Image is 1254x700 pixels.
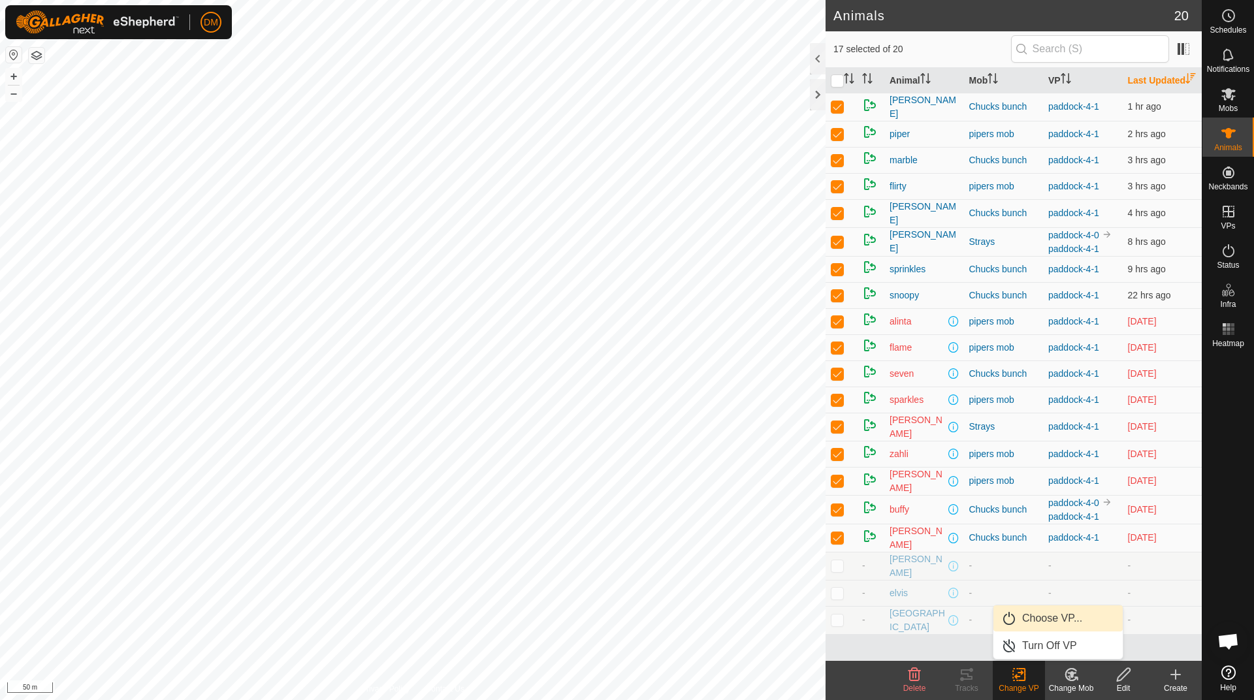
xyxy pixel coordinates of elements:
span: alinta [890,315,911,328]
p-sorticon: Activate to sort [862,75,873,86]
p-sorticon: Activate to sort [988,75,998,86]
img: to [1102,229,1112,240]
div: Change VP [993,682,1045,694]
span: buffy [890,503,909,517]
li: Turn Off VP [993,633,1123,659]
img: returning on [862,259,878,275]
span: Neckbands [1208,183,1247,191]
a: paddock-4-1 [1048,181,1099,191]
li: Choose VP... [993,605,1123,631]
a: paddock-4-1 [1048,316,1099,326]
img: returning on [862,364,878,379]
img: returning on [862,176,878,192]
div: Change Mob [1045,682,1097,694]
img: returning on [862,311,878,327]
img: returning on [862,232,878,247]
span: Animals [1214,144,1242,151]
a: paddock-4-1 [1048,101,1099,112]
div: Tracks [940,682,993,694]
span: [PERSON_NAME] [890,93,959,121]
span: [PERSON_NAME] [890,552,946,580]
span: flame [890,341,912,355]
img: Gallagher Logo [16,10,179,34]
img: returning on [862,528,878,544]
span: - [1128,614,1131,625]
a: paddock-4-0 [1048,230,1099,240]
img: to [1102,497,1112,507]
span: Notifications [1207,65,1249,73]
img: returning on [862,97,878,113]
span: - [1128,588,1131,598]
div: Strays [969,420,1038,434]
div: pipers mob [969,447,1038,461]
span: sprinkles [890,262,925,276]
img: returning on [862,471,878,487]
th: Last Updated [1123,68,1202,93]
span: 21 Sept 2025, 3:06 pm [1128,394,1157,405]
a: paddock-4-1 [1048,129,1099,139]
div: Chucks bunch [969,503,1038,517]
span: Mobs [1219,104,1238,112]
div: pipers mob [969,127,1038,141]
img: returning on [862,124,878,140]
div: Create [1149,682,1202,694]
a: paddock-4-1 [1048,449,1099,459]
span: 22 Sept 2025, 1:06 pm [1128,236,1166,247]
span: snoopy [890,289,919,302]
span: 20 Sept 2025, 12:36 pm [1128,475,1157,486]
span: sparkles [890,393,924,407]
span: marble [890,153,918,167]
a: Contact Us [426,683,464,695]
span: Delete [903,684,926,693]
div: Chucks bunch [969,367,1038,381]
div: pipers mob [969,474,1038,488]
img: returning on [862,204,878,219]
a: paddock-4-1 [1048,155,1099,165]
div: pipers mob [969,315,1038,328]
a: paddock-4-1 [1048,394,1099,405]
a: paddock-4-1 [1048,244,1099,254]
img: returning on [862,417,878,433]
p-sorticon: Activate to sort [920,75,931,86]
button: – [6,86,22,101]
a: paddock-4-1 [1048,290,1099,300]
a: paddock-4-1 [1048,475,1099,486]
p-sorticon: Activate to sort [844,75,854,86]
th: Animal [884,68,964,93]
div: Chucks bunch [969,206,1038,220]
img: returning on [862,444,878,460]
a: Help [1202,660,1254,697]
span: piper [890,127,910,141]
span: seven [890,367,914,381]
a: Privacy Policy [361,683,410,695]
span: [PERSON_NAME] [890,200,959,227]
span: 22 Sept 2025, 11:36 am [1128,264,1166,274]
span: Infra [1220,300,1236,308]
span: Schedules [1210,26,1246,34]
div: Strays [969,235,1038,249]
a: paddock-4-1 [1048,421,1099,432]
div: pipers mob [969,180,1038,193]
div: Chucks bunch [969,153,1038,167]
a: paddock-4-1 [1048,532,1099,543]
span: [PERSON_NAME] [890,524,946,552]
span: - [862,588,865,598]
span: 21 Sept 2025, 6:06 pm [1128,316,1157,326]
a: paddock-4-0 [1048,498,1099,508]
div: Chucks bunch [969,100,1038,114]
div: - [969,559,1038,573]
img: returning on [862,500,878,515]
img: returning on [862,338,878,353]
span: Status [1217,261,1239,269]
button: + [6,69,22,84]
span: Heatmap [1212,340,1244,347]
span: 21 Sept 2025, 11:06 pm [1128,290,1171,300]
div: Chucks bunch [969,531,1038,545]
span: 20 Sept 2025, 9:06 am [1128,532,1157,543]
button: Map Layers [29,48,44,63]
span: DM [204,16,218,29]
div: Open chat [1209,622,1248,661]
img: returning on [862,150,878,166]
app-display-virtual-paddock-transition: - [1048,588,1052,598]
span: Choose VP... [1022,611,1082,626]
